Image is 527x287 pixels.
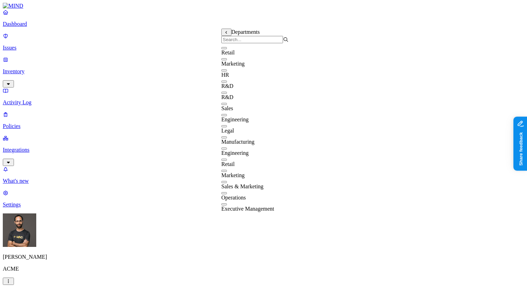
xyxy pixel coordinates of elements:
[3,45,524,51] p: Issues
[3,266,524,272] p: ACME
[3,99,524,106] p: Activity Log
[3,3,23,9] img: MIND
[221,72,229,78] span: HR
[221,83,234,89] span: R&D
[3,135,524,165] a: Integrations
[221,61,245,67] span: Marketing
[3,254,524,260] p: [PERSON_NAME]
[221,105,233,111] span: Sales
[3,178,524,184] p: What's new
[3,9,524,27] a: Dashboard
[221,139,254,145] span: Manufacturing
[3,88,524,106] a: Activity Log
[221,36,283,43] input: Search...
[221,50,235,55] span: Retail
[221,94,234,100] span: R&D
[221,116,249,122] span: Engineering
[221,172,245,178] span: Marketing
[3,147,524,153] p: Integrations
[3,111,524,129] a: Policies
[3,3,524,9] a: MIND
[221,161,235,167] span: Retail
[3,213,36,247] img: Ohad Abarbanel
[221,150,249,156] span: Engineering
[221,183,263,189] span: Sales & Marketing
[3,33,524,51] a: Issues
[3,166,524,184] a: What's new
[3,123,524,129] p: Policies
[3,68,524,75] p: Inventory
[3,21,524,27] p: Dashboard
[221,128,234,134] span: Legal
[221,195,246,201] span: Operations
[3,202,524,208] p: Settings
[3,56,524,86] a: Inventory
[221,206,274,212] span: Executive Management
[231,29,260,35] span: Departments
[3,190,524,208] a: Settings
